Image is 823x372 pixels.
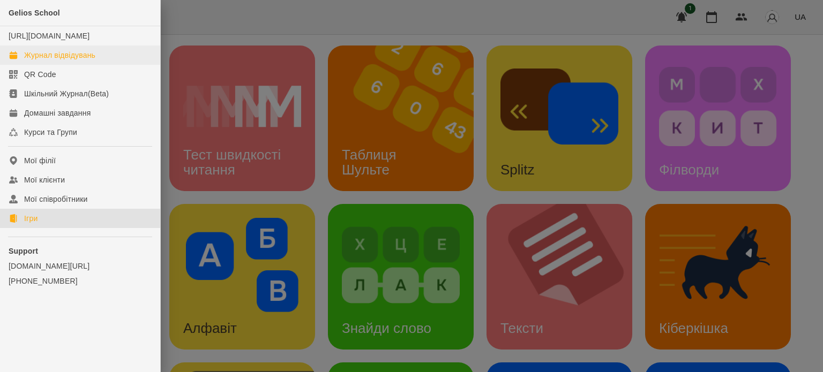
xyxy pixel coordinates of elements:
a: [DOMAIN_NAME][URL] [9,261,152,271]
div: Домашні завдання [24,108,91,118]
div: Журнал відвідувань [24,50,95,60]
a: [PHONE_NUMBER] [9,276,152,286]
div: Курси та Групи [24,127,77,138]
div: Шкільний Журнал(Beta) [24,88,109,99]
p: Support [9,246,152,256]
div: QR Code [24,69,56,80]
a: [URL][DOMAIN_NAME] [9,32,89,40]
div: Мої клієнти [24,174,65,185]
div: Ігри [24,213,38,224]
span: Gelios School [9,9,60,17]
div: Мої філії [24,155,56,166]
div: Мої співробітники [24,194,88,204]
